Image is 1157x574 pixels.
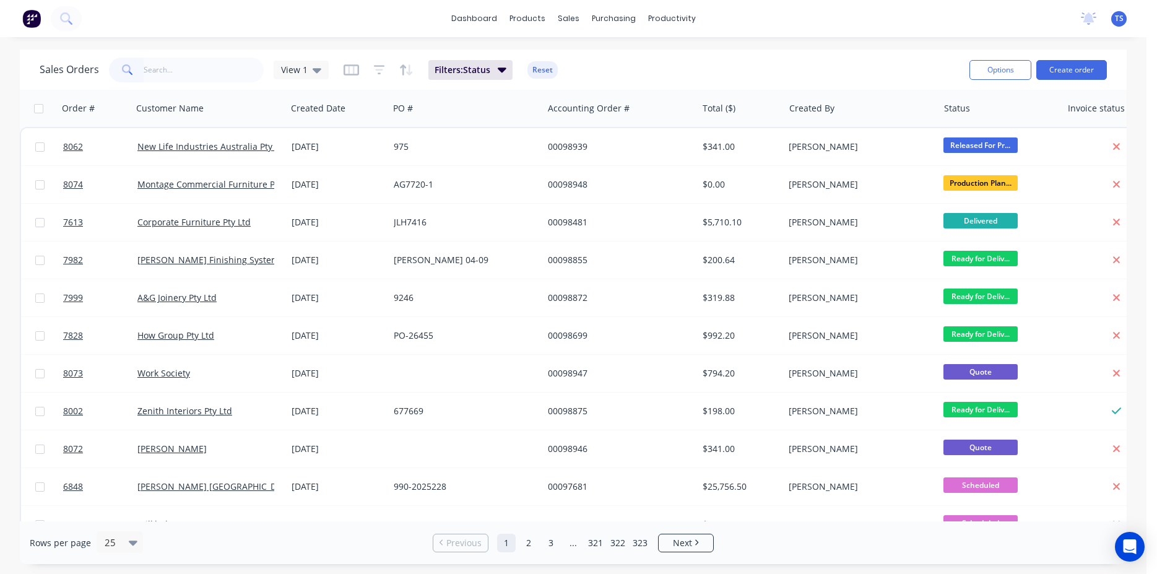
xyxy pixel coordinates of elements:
[433,537,488,549] a: Previous page
[394,254,531,266] div: [PERSON_NAME] 04-09
[548,292,685,304] div: 00098872
[789,254,926,266] div: [PERSON_NAME]
[394,292,531,304] div: 9246
[703,481,775,493] div: $25,756.50
[136,102,204,115] div: Customer Name
[789,367,926,380] div: [PERSON_NAME]
[292,329,384,342] div: [DATE]
[943,326,1018,342] span: Ready for Deliv...
[40,64,99,76] h1: Sales Orders
[428,534,719,552] ul: Pagination
[446,537,482,549] span: Previous
[789,216,926,228] div: [PERSON_NAME]
[789,443,926,455] div: [PERSON_NAME]
[22,9,41,28] img: Factory
[703,141,775,153] div: $341.00
[292,443,384,455] div: [DATE]
[292,405,384,417] div: [DATE]
[292,292,384,304] div: [DATE]
[564,534,583,552] a: Jump forward
[703,367,775,380] div: $794.20
[548,329,685,342] div: 00098699
[63,317,137,354] a: 7828
[394,518,531,531] div: 45379032
[63,204,137,241] a: 7613
[552,9,586,28] div: sales
[631,534,649,552] a: Page 323
[428,60,513,80] button: Filters:Status
[527,61,558,79] button: Reset
[394,216,531,228] div: JLH7416
[943,251,1018,266] span: Ready for Deliv...
[586,9,642,28] div: purchasing
[548,481,685,493] div: 00097681
[63,141,83,153] span: 8062
[789,481,926,493] div: [PERSON_NAME]
[394,405,531,417] div: 677669
[548,367,685,380] div: 00098947
[969,60,1031,80] button: Options
[137,443,207,454] a: [PERSON_NAME]
[503,9,552,28] div: products
[137,292,217,303] a: A&G Joinery Pty Ltd
[1115,13,1124,24] span: TS
[137,216,251,228] a: Corporate Furniture Pty Ltd
[63,254,83,266] span: 7982
[548,405,685,417] div: 00098875
[137,329,214,341] a: How Group Pty Ltd
[789,178,926,191] div: [PERSON_NAME]
[548,216,685,228] div: 00098481
[943,213,1018,228] span: Delivered
[703,405,775,417] div: $198.00
[63,128,137,165] a: 8062
[63,166,137,203] a: 8074
[943,402,1018,417] span: Ready for Deliv...
[137,254,284,266] a: [PERSON_NAME] Finishing Systems
[137,518,264,530] a: Wilkhahn [GEOGRAPHIC_DATA]
[943,515,1018,531] span: Scheduled
[548,141,685,153] div: 00098939
[703,292,775,304] div: $319.88
[943,175,1018,191] span: Production Plan...
[292,216,384,228] div: [DATE]
[281,63,308,76] span: View 1
[292,254,384,266] div: [DATE]
[63,481,83,493] span: 6848
[943,440,1018,455] span: Quote
[497,534,516,552] a: Page 1 is your current page
[789,141,926,153] div: [PERSON_NAME]
[63,178,83,191] span: 8074
[63,430,137,467] a: 8072
[137,481,295,492] a: [PERSON_NAME] [GEOGRAPHIC_DATA]
[703,443,775,455] div: $341.00
[789,102,834,115] div: Created By
[703,254,775,266] div: $200.64
[542,534,560,552] a: Page 3
[394,329,531,342] div: PO-26455
[943,289,1018,304] span: Ready for Deliv...
[394,178,531,191] div: AG7720-1
[943,364,1018,380] span: Quote
[944,102,970,115] div: Status
[789,518,926,531] div: [PERSON_NAME]
[586,534,605,552] a: Page 321
[789,329,926,342] div: [PERSON_NAME]
[642,9,702,28] div: productivity
[292,481,384,493] div: [DATE]
[519,534,538,552] a: Page 2
[435,64,490,76] span: Filters: Status
[394,481,531,493] div: 990-2025228
[63,367,83,380] span: 8073
[63,468,137,505] a: 6848
[703,102,735,115] div: Total ($)
[1068,102,1125,115] div: Invoice status
[703,518,775,531] div: $268.90
[63,279,137,316] a: 7999
[63,355,137,392] a: 8073
[137,141,288,152] a: New Life Industries Australia Pty Ltd
[943,137,1018,153] span: Released For Pr...
[63,518,83,531] span: 8071
[703,178,775,191] div: $0.00
[292,141,384,153] div: [DATE]
[548,254,685,266] div: 00098855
